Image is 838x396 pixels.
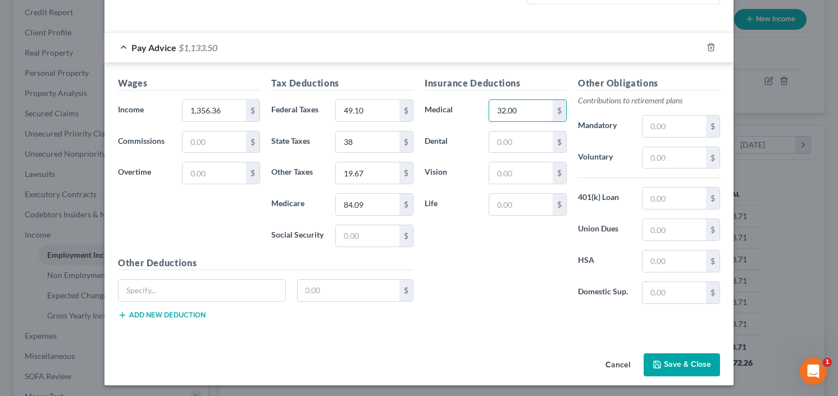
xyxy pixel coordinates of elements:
input: 0.00 [643,282,706,303]
input: 0.00 [183,100,246,121]
button: Cancel [596,354,639,377]
label: Social Security [266,225,330,247]
input: Specify... [119,280,285,301]
label: Overtime [112,162,176,184]
label: Federal Taxes [266,99,330,122]
button: Add new deduction [118,311,206,320]
input: 0.00 [643,147,706,169]
input: 0.00 [336,131,399,153]
input: 0.00 [336,194,399,215]
input: 0.00 [183,131,246,153]
input: 0.00 [183,162,246,184]
input: 0.00 [643,219,706,240]
iframe: Intercom live chat [800,358,827,385]
label: Domestic Sup. [572,281,636,304]
button: Save & Close [644,353,720,377]
div: $ [706,219,719,240]
input: 0.00 [336,225,399,247]
label: HSA [572,250,636,272]
div: $ [553,194,566,215]
label: Voluntary [572,147,636,169]
div: $ [553,100,566,121]
div: $ [706,188,719,209]
label: Medical [419,99,483,122]
div: $ [399,100,413,121]
input: 0.00 [643,116,706,137]
label: Commissions [112,131,176,153]
input: 0.00 [489,100,553,121]
div: $ [399,194,413,215]
input: 0.00 [643,251,706,272]
input: 0.00 [336,100,399,121]
span: Pay Advice [131,42,176,53]
input: 0.00 [489,131,553,153]
span: 1 [823,358,832,367]
div: $ [706,251,719,272]
input: 0.00 [489,162,553,184]
input: 0.00 [298,280,400,301]
input: 0.00 [643,188,706,209]
h5: Tax Deductions [271,76,413,90]
h5: Insurance Deductions [425,76,567,90]
label: Mandatory [572,115,636,138]
div: $ [553,162,566,184]
label: Vision [419,162,483,184]
div: $ [246,162,259,184]
label: Dental [419,131,483,153]
div: $ [553,131,566,153]
span: Income [118,104,144,114]
div: $ [399,162,413,184]
div: $ [706,116,719,137]
label: Union Dues [572,219,636,241]
div: $ [399,280,413,301]
input: 0.00 [489,194,553,215]
h5: Other Deductions [118,256,413,270]
label: Other Taxes [266,162,330,184]
div: $ [706,147,719,169]
div: $ [246,131,259,153]
p: Contributions to retirement plans [578,95,720,106]
div: $ [246,100,259,121]
h5: Other Obligations [578,76,720,90]
span: $1,133.50 [179,42,217,53]
label: 401(k) Loan [572,187,636,210]
div: $ [706,282,719,303]
label: State Taxes [266,131,330,153]
div: $ [399,131,413,153]
label: Medicare [266,193,330,216]
input: 0.00 [336,162,399,184]
label: Life [419,193,483,216]
h5: Wages [118,76,260,90]
div: $ [399,225,413,247]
